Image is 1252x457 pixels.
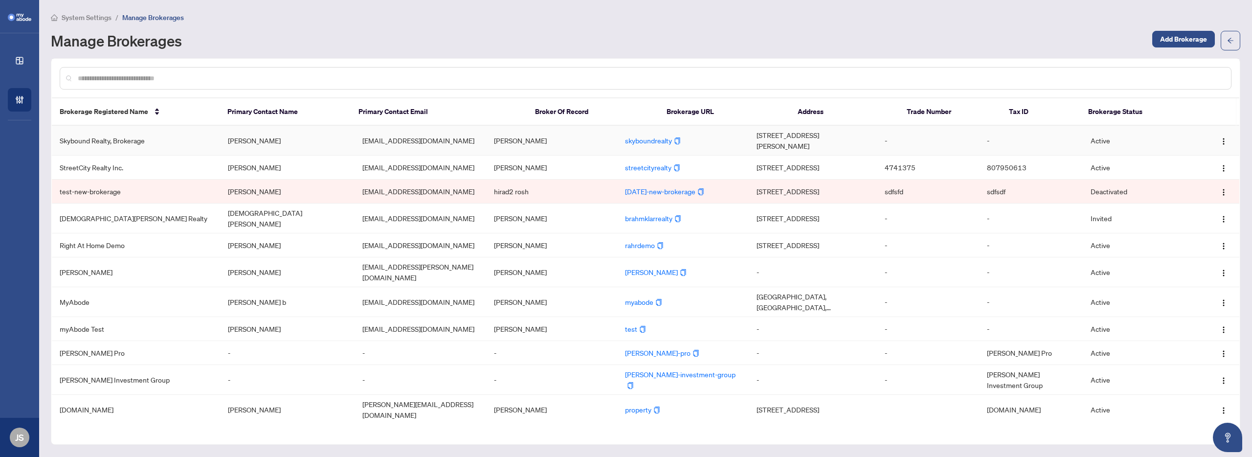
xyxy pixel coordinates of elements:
[1160,31,1207,47] span: Add Brokerage
[486,395,618,425] td: [PERSON_NAME]
[659,98,790,126] th: Brokerage URL
[757,130,869,151] span: [STREET_ADDRESS][PERSON_NAME]
[60,106,148,117] span: Brokerage Registered Name
[625,163,680,172] a: streetcityrealtyCopy
[355,287,486,317] td: [EMAIL_ADDRESS][DOMAIN_NAME]
[674,137,681,144] span: copy
[639,326,646,333] span: copy
[877,180,979,204] td: sdfsfd
[486,365,618,395] td: -
[1216,345,1231,361] button: Logo
[220,341,355,365] td: -
[220,365,355,395] td: -
[486,317,618,341] td: [PERSON_NAME]
[1083,204,1192,233] td: Invited
[355,317,486,341] td: [EMAIL_ADDRESS][DOMAIN_NAME]
[877,233,979,257] td: -
[673,164,680,171] span: copy
[653,404,660,415] button: Copy
[625,324,646,333] a: testCopy
[655,297,662,307] button: Copy
[877,317,979,341] td: -
[355,257,486,287] td: [EMAIL_ADDRESS][PERSON_NAME][DOMAIN_NAME]
[1216,183,1231,199] button: Logo
[877,257,979,287] td: -
[1216,294,1231,310] button: Logo
[979,365,1083,395] td: [PERSON_NAME] Investment Group
[1216,237,1231,253] button: Logo
[486,257,618,287] td: [PERSON_NAME]
[355,233,486,257] td: [EMAIL_ADDRESS][DOMAIN_NAME]
[877,156,979,180] td: 4741375
[877,365,979,395] td: -
[1220,164,1228,172] img: Logo
[749,317,876,341] td: -
[979,341,1083,365] td: [PERSON_NAME] Pro
[220,395,355,425] td: [PERSON_NAME]
[355,395,486,425] td: [PERSON_NAME][EMAIL_ADDRESS][DOMAIN_NAME]
[1083,156,1192,180] td: Active
[52,233,220,257] td: Right At Home Demo
[625,268,687,276] a: [PERSON_NAME]Copy
[351,98,527,126] th: Primary Contact Email
[757,291,869,313] span: [GEOGRAPHIC_DATA], [GEOGRAPHIC_DATA], [GEOGRAPHIC_DATA]
[1227,37,1234,44] span: arrow-left
[877,204,979,233] td: -
[1216,210,1231,226] button: Logo
[51,14,58,21] span: home
[625,297,662,306] a: myabodeCopy
[674,215,681,222] span: copy
[115,12,118,23] li: /
[749,365,876,395] td: -
[355,365,486,395] td: -
[1083,257,1192,287] td: Active
[486,156,618,180] td: [PERSON_NAME]
[220,317,355,341] td: [PERSON_NAME]
[1080,98,1190,126] th: Brokerage Status
[680,269,687,276] span: copy
[1216,321,1231,337] button: Logo
[979,204,1083,233] td: -
[1083,180,1192,204] td: Deactivated
[657,240,664,251] button: Copy
[52,395,220,425] td: [DOMAIN_NAME]
[220,126,355,156] td: [PERSON_NAME]
[749,257,876,287] td: -
[1220,326,1228,334] img: Logo
[693,347,699,358] button: Copy
[1083,126,1192,156] td: Active
[52,341,220,365] td: [PERSON_NAME] Pro
[657,242,664,249] span: copy
[486,233,618,257] td: [PERSON_NAME]
[1220,377,1228,385] img: Logo
[877,287,979,317] td: -
[757,213,869,224] span: [STREET_ADDRESS]
[1152,31,1215,47] button: Add Brokerage
[673,162,680,173] button: Copy
[1220,137,1228,145] img: Logo
[220,233,355,257] td: [PERSON_NAME]
[749,341,876,365] td: -
[355,126,486,156] td: [EMAIL_ADDRESS][DOMAIN_NAME]
[697,186,704,197] button: Copy
[52,365,220,395] td: [PERSON_NAME] Investment Group
[220,287,355,317] td: [PERSON_NAME] b
[52,156,220,180] td: StreetCity Realty Inc.
[627,382,634,389] span: copy
[52,287,220,317] td: MyAbode
[1001,98,1080,126] th: Tax ID
[8,14,31,21] img: logo
[355,341,486,365] td: -
[355,180,486,204] td: [EMAIL_ADDRESS][DOMAIN_NAME]
[639,323,646,334] button: Copy
[1216,264,1231,280] button: Logo
[1220,299,1228,307] img: Logo
[899,98,1001,126] th: Trade Number
[674,135,681,146] button: Copy
[1220,188,1228,196] img: Logo
[62,13,112,22] span: System Settings
[653,407,660,413] span: copy
[486,204,618,233] td: [PERSON_NAME]
[674,213,681,224] button: Copy
[1220,269,1228,277] img: Logo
